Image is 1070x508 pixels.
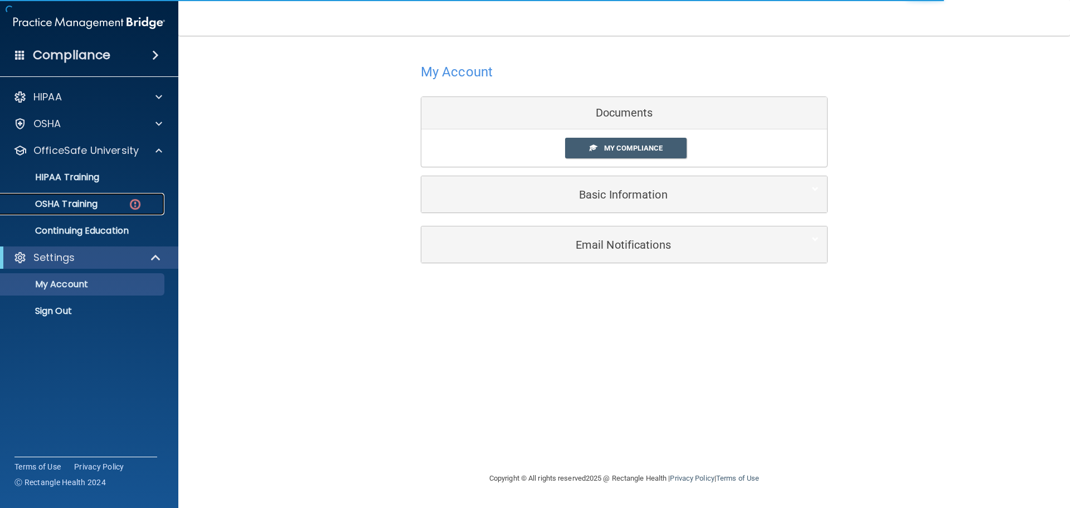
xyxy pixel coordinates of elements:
p: OSHA Training [7,199,98,210]
p: My Account [7,279,159,290]
iframe: Drift Widget Chat Controller [877,429,1057,473]
h5: Email Notifications [430,239,785,251]
a: Privacy Policy [74,461,124,472]
div: Copyright © All rights reserved 2025 @ Rectangle Health | | [421,461,828,496]
a: Email Notifications [430,232,819,257]
a: Terms of Use [14,461,61,472]
img: PMB logo [13,12,165,34]
a: OfficeSafe University [13,144,162,157]
p: OfficeSafe University [33,144,139,157]
span: My Compliance [604,144,663,152]
p: HIPAA [33,90,62,104]
img: danger-circle.6113f641.png [128,197,142,211]
a: Terms of Use [716,474,759,482]
p: Sign Out [7,306,159,317]
p: HIPAA Training [7,172,99,183]
a: HIPAA [13,90,162,104]
h4: My Account [421,65,493,79]
div: Documents [421,97,827,129]
p: Settings [33,251,75,264]
a: Privacy Policy [670,474,714,482]
p: OSHA [33,117,61,130]
h5: Basic Information [430,188,785,201]
h4: Compliance [33,47,110,63]
a: OSHA [13,117,162,130]
a: Basic Information [430,182,819,207]
p: Continuing Education [7,225,159,236]
span: Ⓒ Rectangle Health 2024 [14,477,106,488]
a: Settings [13,251,162,264]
